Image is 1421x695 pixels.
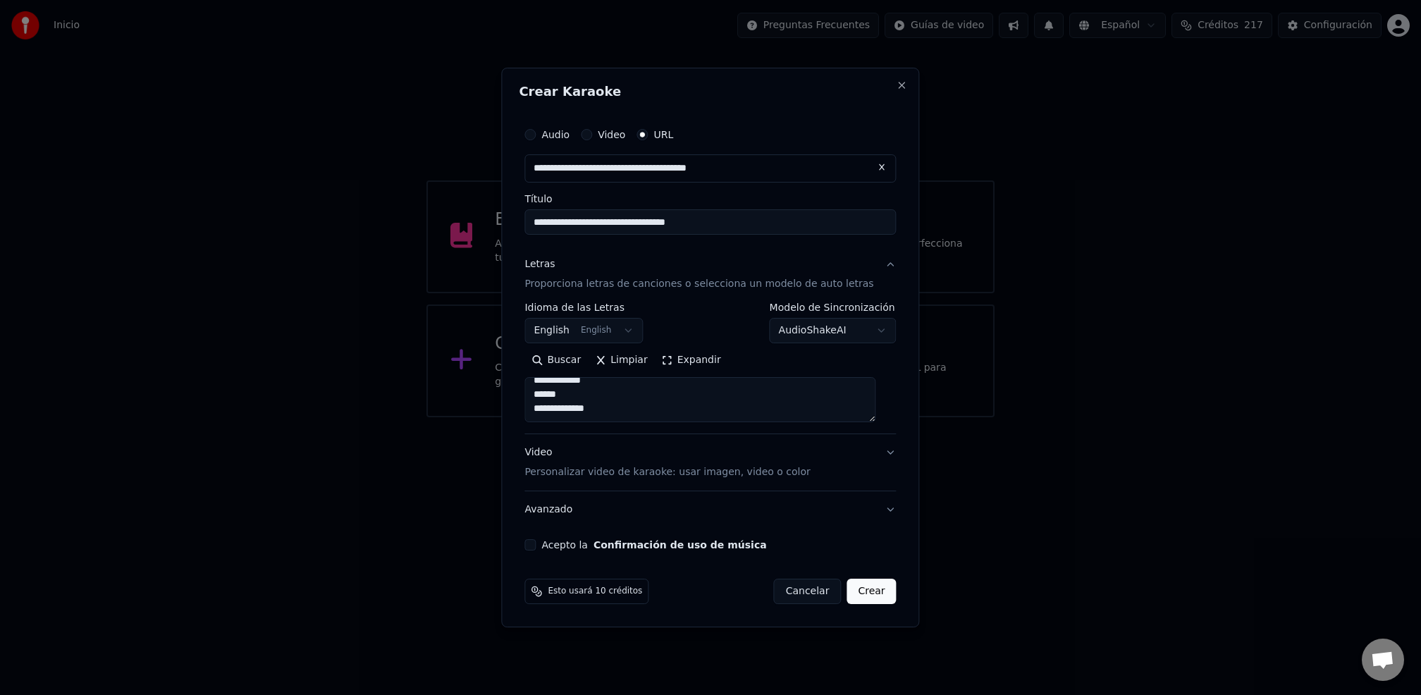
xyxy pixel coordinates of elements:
button: Crear [847,579,896,604]
label: Modelo de Sincronización [770,302,897,312]
div: LetrasProporciona letras de canciones o selecciona un modelo de auto letras [524,302,896,433]
label: URL [653,130,673,140]
button: Expandir [655,349,728,371]
p: Personalizar video de karaoke: usar imagen, video o color [524,465,810,479]
button: Limpiar [588,349,654,371]
div: Letras [524,257,555,271]
h2: Crear Karaoke [519,85,902,98]
label: Título [524,194,896,204]
button: Avanzado [524,491,896,528]
button: LetrasProporciona letras de canciones o selecciona un modelo de auto letras [524,246,896,302]
button: VideoPersonalizar video de karaoke: usar imagen, video o color [524,434,896,491]
button: Cancelar [774,579,842,604]
span: Esto usará 10 créditos [548,586,642,597]
label: Acepto la [541,540,766,550]
div: Video [524,445,810,479]
label: Audio [541,130,570,140]
p: Proporciona letras de canciones o selecciona un modelo de auto letras [524,277,873,291]
button: Buscar [524,349,588,371]
label: Idioma de las Letras [524,302,643,312]
label: Video [598,130,625,140]
button: Acepto la [593,540,767,550]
